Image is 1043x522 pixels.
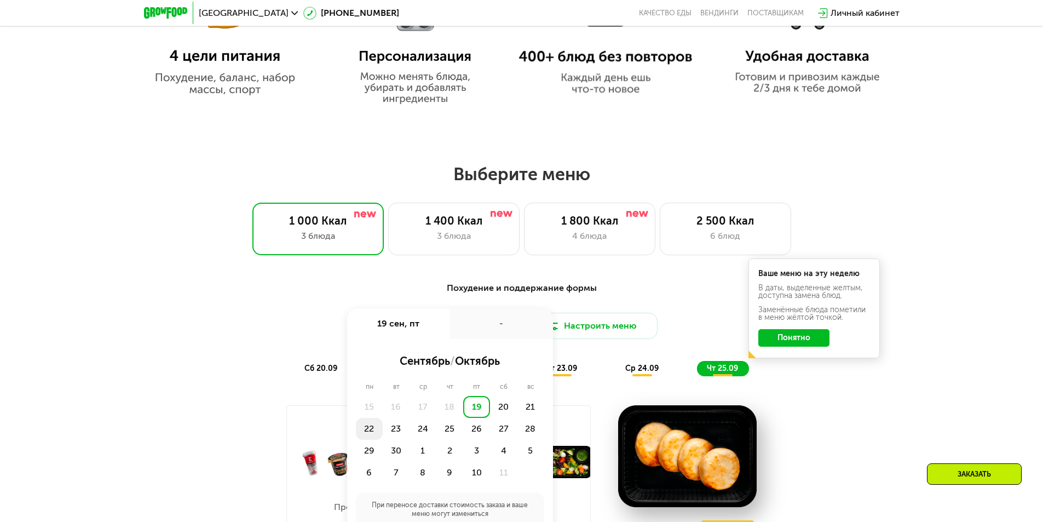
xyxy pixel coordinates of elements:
div: вс [517,383,544,392]
span: вт 23.09 [546,364,577,373]
div: поставщикам [747,9,804,18]
span: / [450,354,455,368]
div: 3 блюда [264,230,372,243]
div: 9 [436,462,463,484]
div: 21 [517,396,544,418]
div: 23 [383,418,410,440]
p: Протеин [329,503,377,512]
div: 5 [517,440,544,462]
a: [PHONE_NUMBER] [303,7,399,20]
div: 2 [436,440,463,462]
div: 7 [383,462,410,484]
div: 8 [410,462,436,484]
div: 19 сен, пт [347,308,450,339]
span: чт 25.09 [707,364,738,373]
h2: Выберите меню [35,163,1008,185]
div: 3 [463,440,490,462]
div: ср [410,383,437,392]
div: Ваше меню на эту неделю [758,270,870,278]
div: 26 [463,418,490,440]
div: 6 [356,462,383,484]
div: 4 [490,440,517,462]
div: Заказать [927,463,1022,485]
div: 28 [517,418,544,440]
div: 24 [410,418,436,440]
a: Качество еды [639,9,692,18]
div: 6 блюд [671,230,780,243]
div: 2 500 Ккал [671,214,780,227]
div: 22 [356,418,383,440]
div: - [450,308,553,339]
div: 18 [436,396,463,418]
div: 30 [383,440,410,462]
div: В даты, выделенные желтым, доступна замена блюд. [758,284,870,300]
div: 17 [410,396,436,418]
div: 1 [410,440,436,462]
div: Заменённые блюда пометили в меню жёлтой точкой. [758,306,870,322]
div: 1 000 Ккал [264,214,372,227]
div: 1 800 Ккал [535,214,644,227]
div: 25 [436,418,463,440]
div: Личный кабинет [831,7,900,20]
div: чт [437,383,463,392]
div: 16 [383,396,410,418]
div: 10 [463,462,490,484]
div: пт [463,383,490,392]
button: Понятно [758,329,829,347]
div: 15 [356,396,383,418]
span: сб 20.09 [304,364,337,373]
div: Похудение и поддержание формы [198,282,846,295]
div: 4 блюда [535,230,644,243]
div: 1 400 Ккал [400,214,508,227]
button: Настроить меню [526,313,658,339]
div: 20 [490,396,517,418]
span: сентябрь [400,354,450,368]
div: 19 [463,396,490,418]
div: сб [490,383,517,392]
div: 29 [356,440,383,462]
span: октябрь [455,354,500,368]
a: Вендинги [700,9,739,18]
div: вт [383,383,410,392]
div: пн [356,383,383,392]
span: ср 24.09 [625,364,659,373]
span: [GEOGRAPHIC_DATA] [199,9,289,18]
div: 27 [490,418,517,440]
div: 11 [490,462,517,484]
div: 3 блюда [400,230,508,243]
